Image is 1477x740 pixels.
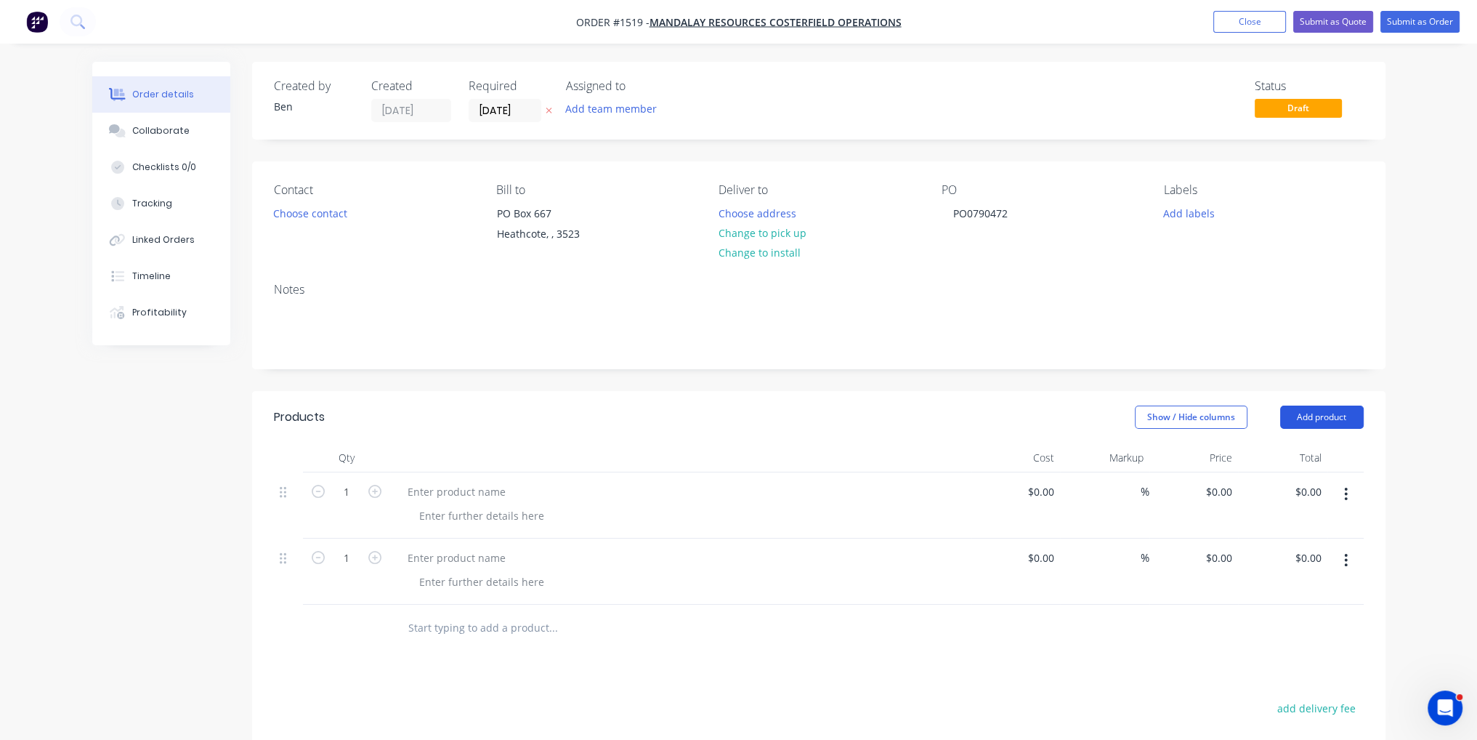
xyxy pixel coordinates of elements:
span: % [1141,550,1149,566]
button: Show / Hide columns [1135,406,1247,429]
div: Notes [274,283,1364,297]
span: Order #1519 - [576,15,650,29]
button: Profitability [92,294,230,331]
div: Status [1255,79,1364,93]
span: % [1141,483,1149,500]
button: Close [1213,11,1286,33]
iframe: Intercom live chat [1428,691,1462,725]
button: Change to install [711,243,808,262]
div: Labels [1164,183,1363,197]
button: Submit as Order [1380,11,1460,33]
button: Add team member [557,99,664,118]
div: Checklists 0/0 [132,161,196,174]
div: Tracking [132,197,172,210]
button: Tracking [92,185,230,222]
button: Choose address [711,203,804,222]
button: Linked Orders [92,222,230,258]
span: Draft [1255,99,1342,117]
div: PO0790472 [942,203,1019,224]
div: Order details [132,88,194,101]
div: PO Box 667 [497,204,618,224]
div: Linked Orders [132,233,195,246]
div: Created [371,79,451,93]
div: Price [1149,443,1239,472]
button: Add product [1280,406,1364,429]
button: Timeline [92,258,230,294]
button: Choose contact [265,203,355,222]
div: Ben [274,99,354,114]
button: add delivery fee [1270,699,1364,718]
div: Created by [274,79,354,93]
input: Start typing to add a product... [408,614,698,643]
button: Order details [92,76,230,113]
div: PO Box 667Heathcote, , 3523 [485,203,630,249]
div: Timeline [132,270,171,283]
div: Heathcote, , 3523 [497,224,618,244]
div: Cost [971,443,1061,472]
div: Total [1238,443,1327,472]
div: PO [942,183,1141,197]
div: Qty [303,443,390,472]
button: Change to pick up [711,223,814,243]
button: Add labels [1156,203,1223,222]
img: Factory [26,11,48,33]
div: Profitability [132,306,187,319]
div: Required [469,79,549,93]
a: Mandalay Resources Costerfield Operations [650,15,902,29]
div: Markup [1060,443,1149,472]
div: Products [274,409,325,426]
button: Add team member [566,99,665,118]
div: Contact [274,183,473,197]
div: Assigned to [566,79,711,93]
div: Deliver to [719,183,918,197]
div: Collaborate [132,124,190,137]
div: Bill to [496,183,695,197]
button: Submit as Quote [1293,11,1373,33]
button: Checklists 0/0 [92,149,230,185]
button: Collaborate [92,113,230,149]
